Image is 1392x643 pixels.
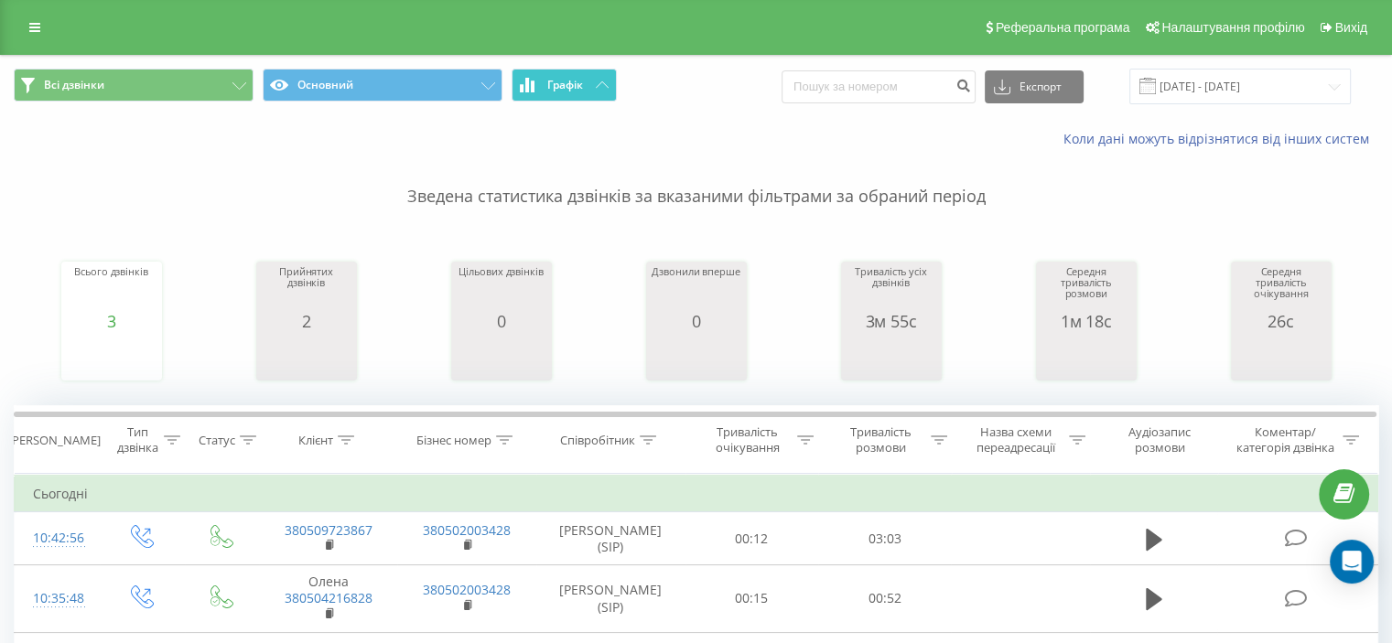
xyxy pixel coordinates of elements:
div: 10:35:48 [33,581,81,616]
div: Назва схеми переадресації [968,424,1064,455]
div: [PERSON_NAME] [8,433,101,448]
div: Аудіозапис розмови [1106,424,1214,455]
div: Тривалість усіх дзвінків [846,266,937,312]
div: 10:42:56 [33,520,81,556]
div: 1м 18с [1041,312,1132,330]
div: 3 [74,312,147,330]
div: Тип дзвінка [115,424,158,455]
button: Експорт [985,70,1084,103]
div: Клієнт [298,433,333,448]
div: 0 [652,312,739,330]
div: Всього дзвінків [74,266,147,312]
td: Сьогодні [15,476,1378,512]
span: Всі дзвінки [44,78,104,92]
div: Статус [199,433,235,448]
button: Графік [512,69,617,102]
div: Цільових дзвінків [459,266,543,312]
td: 00:52 [818,565,951,633]
div: 3м 55с [846,312,937,330]
a: Коли дані можуть відрізнятися вiд інших систем [1063,130,1378,147]
p: Зведена статистика дзвінків за вказаними фільтрами за обраний період [14,148,1378,209]
td: [PERSON_NAME] (SIP) [536,512,685,565]
td: 00:12 [685,512,818,565]
input: Пошук за номером [782,70,976,103]
span: Налаштування профілю [1161,20,1304,35]
div: Коментар/категорія дзвінка [1231,424,1338,455]
div: 0 [459,312,543,330]
td: 00:15 [685,565,818,633]
a: 380509723867 [285,521,372,539]
div: 26с [1236,312,1327,330]
div: Open Intercom Messenger [1330,540,1374,584]
button: Всі дзвінки [14,69,254,102]
a: 380504216828 [285,589,372,606]
div: Прийнятих дзвінків [261,266,352,312]
div: 2 [261,312,352,330]
a: 380502003428 [423,581,511,598]
span: Вихід [1335,20,1367,35]
div: Тривалість розмови [835,424,926,455]
div: Дзвонили вперше [652,266,739,312]
button: Основний [263,69,502,102]
td: 03:03 [818,512,951,565]
span: Реферальна програма [996,20,1130,35]
a: 380502003428 [423,521,511,539]
td: Олена [259,565,397,633]
td: [PERSON_NAME] (SIP) [536,565,685,633]
div: Середня тривалість розмови [1041,266,1132,312]
div: Співробітник [560,433,635,448]
span: Графік [547,79,583,91]
div: Середня тривалість очікування [1236,266,1327,312]
div: Тривалість очікування [702,424,793,455]
div: Бізнес номер [416,433,491,448]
